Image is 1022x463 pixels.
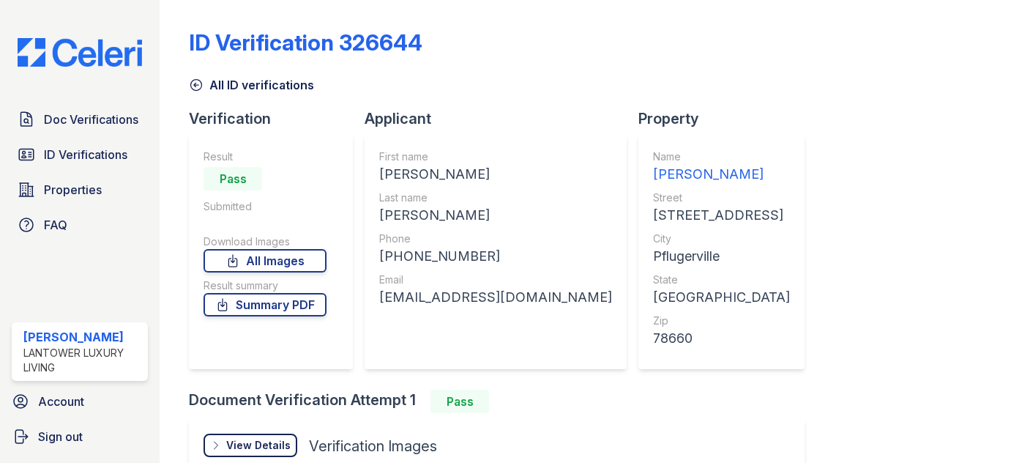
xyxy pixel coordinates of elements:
a: All Images [204,249,327,273]
span: Account [38,393,84,410]
div: Property [638,108,816,129]
a: Account [6,387,154,416]
div: Result [204,149,327,164]
div: 78660 [653,328,790,349]
div: Last name [379,190,612,205]
div: [PERSON_NAME] [379,205,612,226]
div: Lantower Luxury Living [23,346,142,375]
div: [STREET_ADDRESS] [653,205,790,226]
div: [EMAIL_ADDRESS][DOMAIN_NAME] [379,287,612,308]
a: Doc Verifications [12,105,148,134]
div: Pflugerville [653,246,790,267]
div: Download Images [204,234,327,249]
div: Result summary [204,278,327,293]
a: Properties [12,175,148,204]
div: Applicant [365,108,638,129]
div: Pass [430,390,489,413]
div: Verification [189,108,365,129]
span: Doc Verifications [44,111,138,128]
span: ID Verifications [44,146,127,163]
div: Street [653,190,790,205]
div: ID Verification 326644 [189,29,422,56]
a: ID Verifications [12,140,148,169]
div: Document Verification Attempt 1 [189,390,816,413]
div: Submitted [204,199,327,214]
a: Summary PDF [204,293,327,316]
div: [PERSON_NAME] [379,164,612,185]
div: Verification Images [309,436,437,456]
span: Properties [44,181,102,199]
a: Sign out [6,422,154,451]
a: Name [PERSON_NAME] [653,149,790,185]
div: [PERSON_NAME] [653,164,790,185]
span: FAQ [44,216,67,234]
div: [GEOGRAPHIC_DATA] [653,287,790,308]
div: Email [379,273,612,287]
img: CE_Logo_Blue-a8612792a0a2168367f1c8372b55b34899dd931a85d93a1a3d3e32e68fde9ad4.png [6,38,154,66]
div: [PHONE_NUMBER] [379,246,612,267]
div: Phone [379,231,612,246]
div: City [653,231,790,246]
div: First name [379,149,612,164]
div: Zip [653,314,790,328]
div: [PERSON_NAME] [23,328,142,346]
div: Pass [204,167,262,190]
div: State [653,273,790,287]
a: FAQ [12,210,148,240]
div: Name [653,149,790,164]
div: View Details [226,438,291,453]
span: Sign out [38,428,83,445]
a: All ID verifications [189,76,314,94]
